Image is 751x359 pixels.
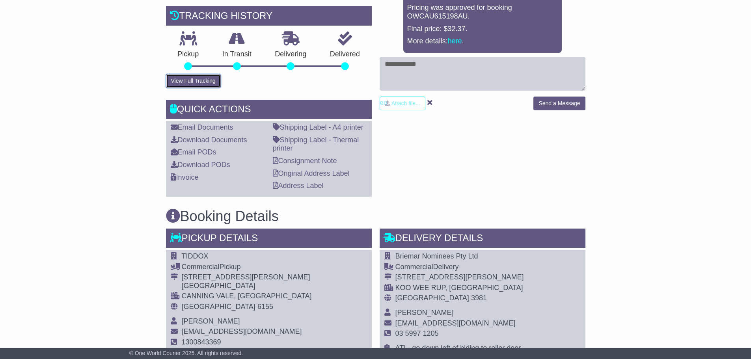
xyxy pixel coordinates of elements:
div: Pickup [182,263,312,272]
span: Commercial [395,263,433,271]
button: Send a Message [533,97,585,110]
div: CANNING VALE, [GEOGRAPHIC_DATA] [182,292,312,301]
span: [EMAIL_ADDRESS][DOMAIN_NAME] [395,319,516,327]
div: [STREET_ADDRESS][PERSON_NAME] [395,273,581,282]
p: Delivered [318,50,372,59]
span: [EMAIL_ADDRESS][DOMAIN_NAME] [182,327,302,335]
div: KOO WEE RUP, [GEOGRAPHIC_DATA] [395,284,581,292]
span: 3981 [471,294,487,302]
a: Download Documents [171,136,247,144]
a: here [448,37,462,45]
a: Email PODs [171,148,216,156]
div: Delivery Details [380,229,585,250]
a: Address Label [273,182,324,190]
p: More details: . [407,37,558,46]
p: Pricing was approved for booking OWCAU615198AU. [407,4,558,20]
p: Delivering [263,50,319,59]
p: Final price: $32.37. [407,25,558,33]
div: Tracking history [166,6,372,28]
div: [GEOGRAPHIC_DATA] [182,282,312,290]
span: Commercial [182,263,220,271]
span: [PERSON_NAME] [395,309,454,316]
div: Delivery [395,263,581,272]
span: TIDDOX [182,252,209,260]
p: In Transit [211,50,263,59]
span: 6155 [257,303,273,311]
a: Consignment Note [273,157,337,165]
div: Quick Actions [166,100,372,121]
a: Invoice [171,173,199,181]
button: View Full Tracking [166,74,221,88]
span: 03 5997 1205 [395,329,439,337]
span: 1300843369 [182,338,221,346]
a: Email Documents [171,123,233,131]
a: Shipping Label - Thermal printer [273,136,359,153]
span: [GEOGRAPHIC_DATA] [395,294,469,302]
div: [STREET_ADDRESS][PERSON_NAME] [182,273,312,282]
span: Briemar Nominees Pty Ltd [395,252,478,260]
a: Original Address Label [273,169,350,177]
div: Pickup Details [166,229,372,250]
p: Pickup [166,50,211,59]
a: Shipping Label - A4 printer [273,123,363,131]
span: © One World Courier 2025. All rights reserved. [129,350,243,356]
span: [GEOGRAPHIC_DATA] [182,303,255,311]
a: Download PODs [171,161,230,169]
h3: Booking Details [166,208,585,224]
span: [PERSON_NAME] [182,317,240,325]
